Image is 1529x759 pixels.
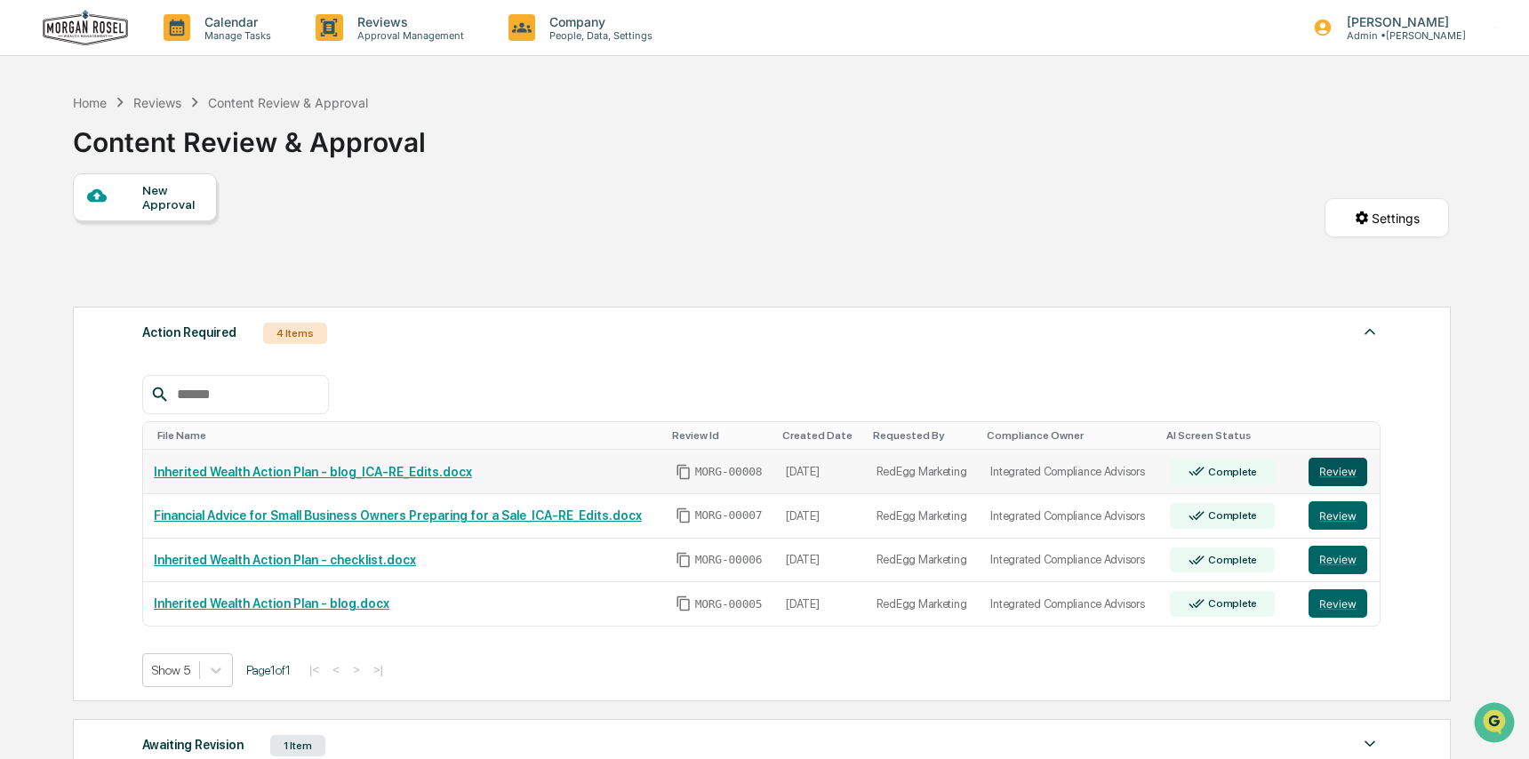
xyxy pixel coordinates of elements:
[154,508,642,523] a: Financial Advice for Small Business Owners Preparing for a Sale_ICA-RE_Edits.docx
[866,582,981,626] td: RedEgg Marketing
[987,429,1152,442] div: Toggle SortBy
[327,662,345,677] button: <
[866,539,981,583] td: RedEgg Marketing
[695,553,763,567] span: MORG-00006
[43,10,128,46] img: logo
[18,136,50,168] img: 1746055101610-c473b297-6a78-478c-a979-82029cc54cd1
[775,539,865,583] td: [DATE]
[343,29,473,42] p: Approval Management
[154,596,389,611] a: Inherited Wealth Action Plan - blog.docx
[1309,501,1369,530] a: Review
[36,224,115,242] span: Preclearance
[125,300,215,315] a: Powered byPylon
[1333,14,1466,29] p: [PERSON_NAME]
[1205,466,1257,478] div: Complete
[980,539,1159,583] td: Integrated Compliance Advisors
[18,37,324,66] p: How can we help?
[1472,700,1520,748] iframe: Open customer support
[1312,429,1373,442] div: Toggle SortBy
[1359,733,1381,755] img: caret
[263,323,327,344] div: 4 Items
[343,14,473,29] p: Reviews
[129,226,143,240] div: 🗄️
[866,494,981,539] td: RedEgg Marketing
[676,595,692,611] span: Copy Id
[980,582,1159,626] td: Integrated Compliance Advisors
[1309,589,1369,618] a: Review
[154,465,472,479] a: Inherited Wealth Action Plan - blog_ICA-RE_Edits.docx
[775,450,865,494] td: [DATE]
[142,183,202,212] div: New Approval
[147,224,220,242] span: Attestations
[60,136,292,154] div: Start new chat
[142,733,244,756] div: Awaiting Revision
[133,95,181,110] div: Reviews
[142,321,236,344] div: Action Required
[1309,501,1367,530] button: Review
[154,553,416,567] a: Inherited Wealth Action Plan - checklist.docx
[1325,198,1449,237] button: Settings
[676,464,692,480] span: Copy Id
[695,465,763,479] span: MORG-00008
[1309,458,1367,486] button: Review
[368,662,388,677] button: >|
[1205,554,1257,566] div: Complete
[60,154,225,168] div: We're available if you need us!
[1309,546,1367,574] button: Review
[190,14,280,29] p: Calendar
[1309,589,1367,618] button: Review
[1333,29,1466,42] p: Admin • [PERSON_NAME]
[535,14,661,29] p: Company
[1309,546,1369,574] a: Review
[873,429,973,442] div: Toggle SortBy
[304,662,324,677] button: |<
[18,260,32,274] div: 🔎
[775,582,865,626] td: [DATE]
[866,450,981,494] td: RedEgg Marketing
[535,29,661,42] p: People, Data, Settings
[1205,509,1257,522] div: Complete
[676,552,692,568] span: Copy Id
[73,112,426,158] div: Content Review & Approval
[122,217,228,249] a: 🗄️Attestations
[695,508,763,523] span: MORG-00007
[177,301,215,315] span: Pylon
[672,429,769,442] div: Toggle SortBy
[695,597,763,611] span: MORG-00005
[980,450,1159,494] td: Integrated Compliance Advisors
[73,95,107,110] div: Home
[980,494,1159,539] td: Integrated Compliance Advisors
[270,735,325,756] div: 1 Item
[11,217,122,249] a: 🖐️Preclearance
[18,226,32,240] div: 🖐️
[157,429,658,442] div: Toggle SortBy
[1359,321,1381,342] img: caret
[1309,458,1369,486] a: Review
[1166,429,1291,442] div: Toggle SortBy
[36,258,112,276] span: Data Lookup
[11,251,119,283] a: 🔎Data Lookup
[190,29,280,42] p: Manage Tasks
[782,429,858,442] div: Toggle SortBy
[208,95,368,110] div: Content Review & Approval
[246,663,291,677] span: Page 1 of 1
[348,662,365,677] button: >
[1205,597,1257,610] div: Complete
[775,494,865,539] td: [DATE]
[676,507,692,523] span: Copy Id
[302,141,324,163] button: Start new chat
